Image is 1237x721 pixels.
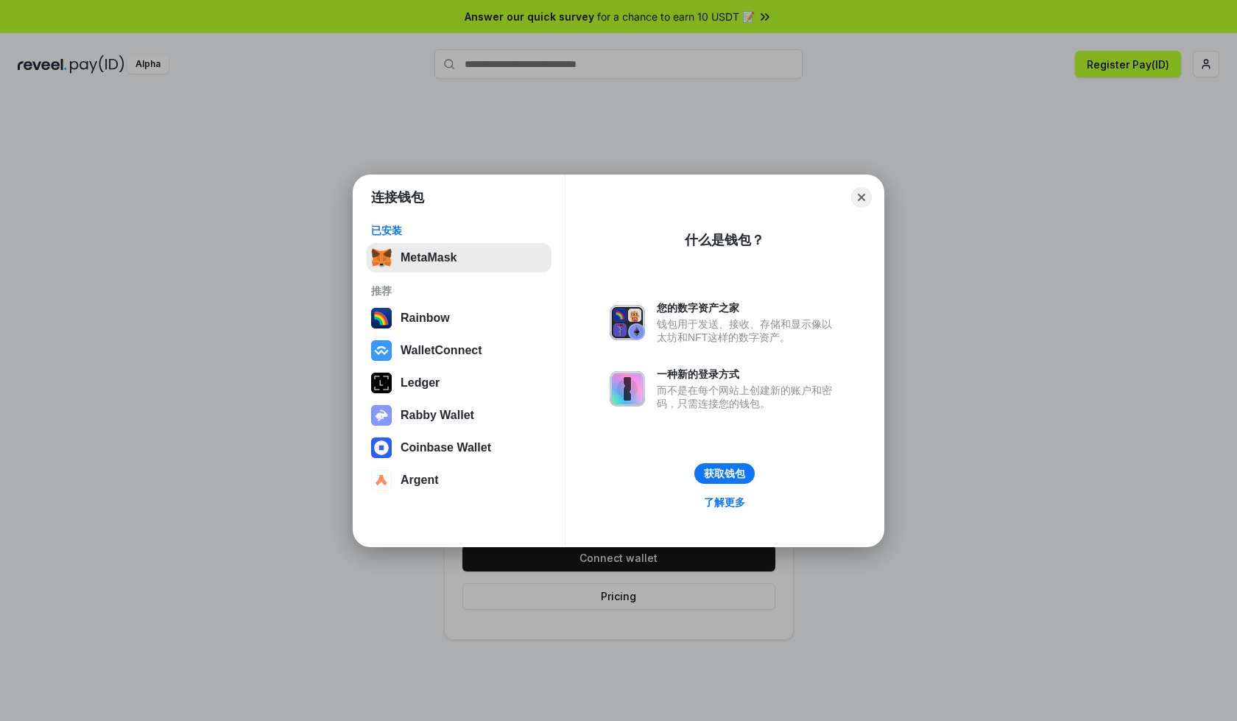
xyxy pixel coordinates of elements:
[694,463,755,484] button: 获取钱包
[367,368,551,398] button: Ledger
[371,189,424,206] h1: 连接钱包
[657,367,839,381] div: 一种新的登录方式
[401,441,491,454] div: Coinbase Wallet
[401,344,482,357] div: WalletConnect
[371,437,392,458] img: svg+xml,%3Csvg%20width%3D%2228%22%20height%3D%2228%22%20viewBox%3D%220%200%2028%2028%22%20fill%3D...
[371,470,392,490] img: svg+xml,%3Csvg%20width%3D%2228%22%20height%3D%2228%22%20viewBox%3D%220%200%2028%2028%22%20fill%3D...
[371,284,547,298] div: 推荐
[685,231,764,249] div: 什么是钱包？
[371,373,392,393] img: svg+xml,%3Csvg%20xmlns%3D%22http%3A%2F%2Fwww.w3.org%2F2000%2Fsvg%22%20width%3D%2228%22%20height%3...
[401,312,450,325] div: Rainbow
[657,317,839,344] div: 钱包用于发送、接收、存储和显示像以太坊和NFT这样的数字资产。
[367,303,551,333] button: Rainbow
[610,371,645,407] img: svg+xml,%3Csvg%20xmlns%3D%22http%3A%2F%2Fwww.w3.org%2F2000%2Fsvg%22%20fill%3D%22none%22%20viewBox...
[695,493,754,512] a: 了解更多
[371,224,547,237] div: 已安装
[401,376,440,390] div: Ledger
[704,496,745,509] div: 了解更多
[367,336,551,365] button: WalletConnect
[401,409,474,422] div: Rabby Wallet
[371,247,392,268] img: svg+xml,%3Csvg%20fill%3D%22none%22%20height%3D%2233%22%20viewBox%3D%220%200%2035%2033%22%20width%...
[401,251,457,264] div: MetaMask
[851,187,872,208] button: Close
[401,474,439,487] div: Argent
[371,340,392,361] img: svg+xml,%3Csvg%20width%3D%2228%22%20height%3D%2228%22%20viewBox%3D%220%200%2028%2028%22%20fill%3D...
[704,467,745,480] div: 获取钱包
[371,405,392,426] img: svg+xml,%3Csvg%20xmlns%3D%22http%3A%2F%2Fwww.w3.org%2F2000%2Fsvg%22%20fill%3D%22none%22%20viewBox...
[367,433,551,463] button: Coinbase Wallet
[371,308,392,328] img: svg+xml,%3Csvg%20width%3D%22120%22%20height%3D%22120%22%20viewBox%3D%220%200%20120%20120%22%20fil...
[367,243,551,272] button: MetaMask
[367,401,551,430] button: Rabby Wallet
[367,465,551,495] button: Argent
[657,384,839,410] div: 而不是在每个网站上创建新的账户和密码，只需连接您的钱包。
[657,301,839,314] div: 您的数字资产之家
[610,305,645,340] img: svg+xml,%3Csvg%20xmlns%3D%22http%3A%2F%2Fwww.w3.org%2F2000%2Fsvg%22%20fill%3D%22none%22%20viewBox...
